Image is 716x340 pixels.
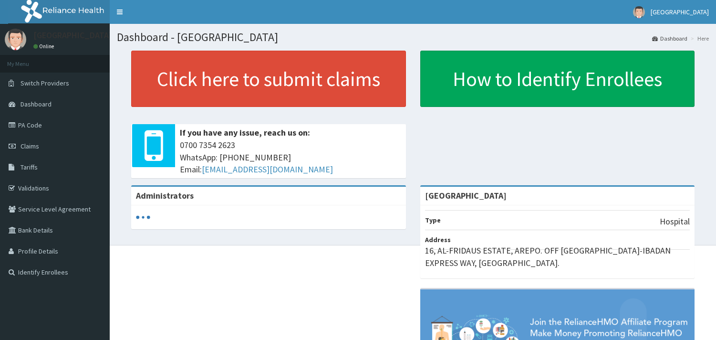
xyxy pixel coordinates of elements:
a: Click here to submit claims [131,51,406,107]
a: Dashboard [652,34,687,42]
h1: Dashboard - [GEOGRAPHIC_DATA] [117,31,709,43]
a: [EMAIL_ADDRESS][DOMAIN_NAME] [202,164,333,175]
p: 16, AL-FRIDAUS ESTATE, AREPO. OFF [GEOGRAPHIC_DATA]-IBADAN EXPRESS WAY, [GEOGRAPHIC_DATA]. [425,244,690,269]
p: [GEOGRAPHIC_DATA] [33,31,112,40]
span: Switch Providers [21,79,69,87]
b: Administrators [136,190,194,201]
img: User Image [633,6,645,18]
span: [GEOGRAPHIC_DATA] [651,8,709,16]
a: How to Identify Enrollees [420,51,695,107]
b: Type [425,216,441,224]
img: User Image [5,29,26,50]
b: Address [425,235,451,244]
span: Dashboard [21,100,52,108]
li: Here [688,34,709,42]
svg: audio-loading [136,210,150,224]
span: Tariffs [21,163,38,171]
a: Online [33,43,56,50]
span: 0700 7354 2623 WhatsApp: [PHONE_NUMBER] Email: [180,139,401,176]
span: Claims [21,142,39,150]
b: If you have any issue, reach us on: [180,127,310,138]
strong: [GEOGRAPHIC_DATA] [425,190,507,201]
p: Hospital [660,215,690,228]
